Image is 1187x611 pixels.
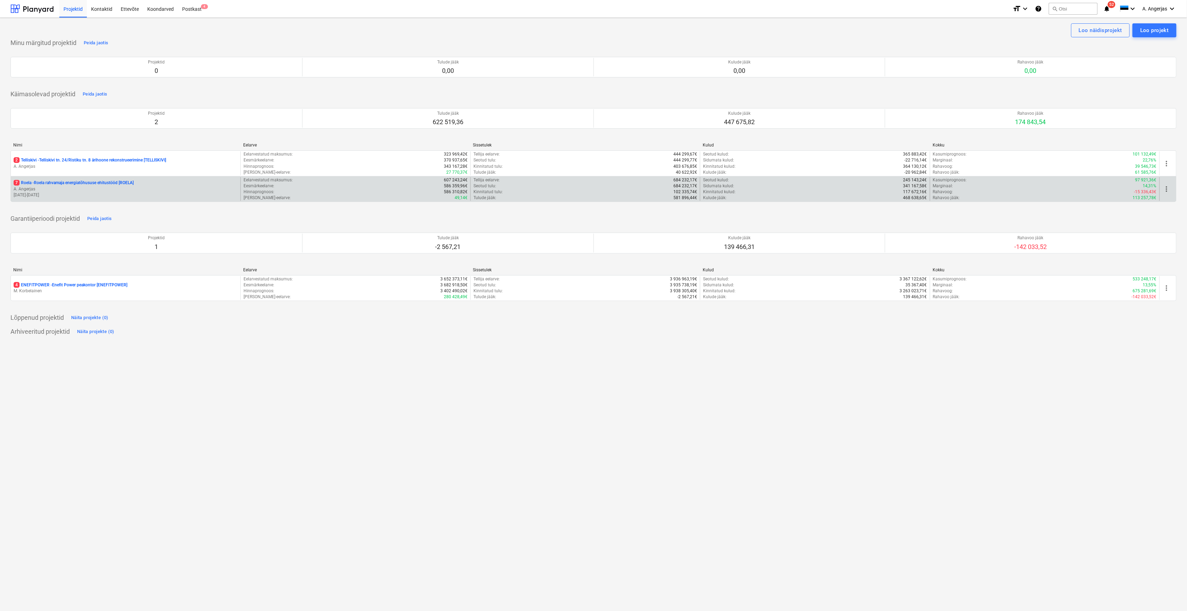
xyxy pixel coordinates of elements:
[244,183,274,189] p: Eesmärkeelarve :
[1133,151,1157,157] p: 101 132,49€
[1135,164,1157,169] p: 39 546,73€
[728,59,751,65] p: Kulude jääk
[14,192,238,198] p: [DATE] - [DATE]
[703,189,736,195] p: Kinnitatud kulud :
[14,157,166,163] p: Telliskivi - Telliskivi tn. 24/Ristiku tn. 8 ärihoone rekonstrueerimine [TELLISKIVI]
[433,118,463,126] p: 622 519,36
[69,312,110,323] button: Näita projekte (0)
[1049,3,1098,15] button: Otsi
[906,282,927,288] p: 35 367,40€
[933,151,967,157] p: Kasumiprognoos :
[83,90,107,98] div: Peida jaotis
[1143,282,1157,288] p: 13,55%
[1052,6,1058,12] span: search
[244,294,291,300] p: [PERSON_NAME]-eelarve :
[673,177,697,183] p: 684 232,17€
[244,282,274,288] p: Eesmärkeelarve :
[13,143,238,148] div: Nimi
[703,183,734,189] p: Sidumata kulud :
[1035,5,1042,13] i: Abikeskus
[673,189,697,195] p: 102 335,74€
[703,164,736,169] p: Kinnitatud kulud :
[703,288,736,294] p: Kinnitatud kulud :
[933,276,967,282] p: Kasumiprognoos :
[473,151,500,157] p: Tellija eelarve :
[933,183,953,189] p: Marginaal :
[1135,177,1157,183] p: 97 921,36€
[1143,6,1167,12] span: A. Angerjas
[243,267,468,272] div: Eelarve
[148,67,165,75] p: 0
[1018,67,1044,75] p: 0,00
[148,59,165,65] p: Projektid
[244,164,274,169] p: Hinnaprognoos :
[1018,59,1044,65] p: Rahavoo jääk
[900,276,927,282] p: 3 367 122,62€
[905,157,927,163] p: -22 716,14€
[1079,26,1122,35] div: Loo näidisprojekt
[703,294,726,300] p: Kulude jääk :
[1015,111,1046,116] p: Rahavoo jääk
[703,177,729,183] p: Seotud kulud :
[201,4,208,9] span: 4
[473,169,496,175] p: Tulude jääk :
[724,235,755,241] p: Kulude jääk
[933,177,967,183] p: Kasumiprognoos :
[673,164,697,169] p: 403 676,85€
[1133,276,1157,282] p: 533 248,17€
[10,314,64,322] p: Lõppenud projektid
[14,282,127,288] p: ENEFITPOWER - Enefit Power peakontor [ENEFITPOWER]
[10,90,75,98] p: Käimasolevad projektid
[444,157,468,163] p: 370 937,65€
[933,288,953,294] p: Rahavoog :
[473,143,697,148] div: Sissetulek
[14,180,20,186] span: 7
[244,177,293,183] p: Eelarvestatud maksumus :
[1129,5,1137,13] i: keyboard_arrow_down
[71,314,109,322] div: Näita projekte (0)
[444,189,468,195] p: 586 310,82€
[1143,183,1157,189] p: 14,31%
[473,288,503,294] p: Kinnitatud tulu :
[703,151,729,157] p: Seotud kulud :
[435,243,461,251] p: -2 567,21
[244,195,291,201] p: [PERSON_NAME]-eelarve :
[1133,195,1157,201] p: 113 257,78€
[473,164,503,169] p: Kinnitatud tulu :
[670,276,697,282] p: 3 936 963,19€
[14,180,134,186] p: Roela - Roela rahvamaja energiatõhususe ehitustööd [ROELA]
[85,213,113,224] button: Peida jaotis
[677,294,697,300] p: -2 567,21€
[244,288,274,294] p: Hinnaprognoos :
[903,183,927,189] p: 341 167,58€
[244,157,274,163] p: Eesmärkeelarve :
[440,276,468,282] p: 3 652 373,11€
[1021,5,1029,13] i: keyboard_arrow_down
[703,157,734,163] p: Sidumata kulud :
[903,189,927,195] p: 117 672,16€
[148,243,165,251] p: 1
[437,67,459,75] p: 0,00
[14,186,238,192] p: A. Angerjas
[1168,5,1177,13] i: keyboard_arrow_down
[933,157,953,163] p: Marginaal :
[148,235,165,241] p: Projektid
[1103,5,1110,13] i: notifications
[933,267,1157,272] div: Kokku
[444,294,468,300] p: 280 428,49€
[14,157,20,163] span: 2
[244,189,274,195] p: Hinnaprognoos :
[900,288,927,294] p: 3 263 023,71€
[1163,185,1171,193] span: more_vert
[14,282,238,294] div: 4ENEFITPOWER -Enefit Power peakontor [ENEFITPOWER]M. Korbelainen
[1163,284,1171,292] span: more_vert
[10,39,76,47] p: Minu märgitud projektid
[1015,243,1047,251] p: -142 033,52
[1071,23,1130,37] button: Loo näidisprojekt
[903,294,927,300] p: 139 466,31€
[903,195,927,201] p: 468 638,65€
[673,151,697,157] p: 444 299,67€
[473,282,496,288] p: Seotud tulu :
[243,143,468,148] div: Eelarve
[455,195,468,201] p: 49,14€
